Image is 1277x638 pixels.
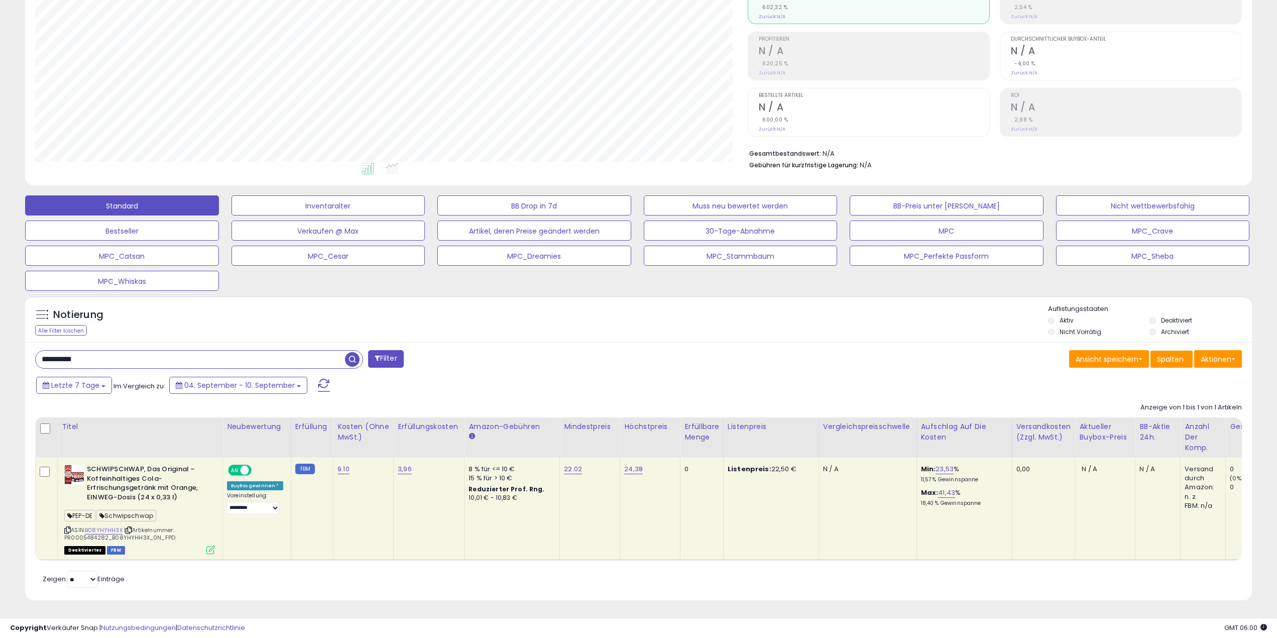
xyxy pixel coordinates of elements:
font: N / A [823,464,839,474]
font: MPC_Whiskas [98,276,146,286]
button: Ansicht speichern [1069,350,1149,368]
a: B08YHYHH3X [85,526,123,535]
font: N/A [860,160,872,170]
font: % [955,488,961,497]
a: 24,38 [624,464,643,474]
button: Aktionen [1194,350,1242,368]
font: AN [231,467,238,474]
font: 9.10 [337,464,350,474]
font: N/A [777,14,785,20]
font: N/A [777,126,785,132]
font: 602,32 % [762,4,787,11]
font: 30-Tage-Abnahme [706,226,775,236]
font: Deaktiviertes [68,548,101,553]
button: MPC_Catsan [25,246,219,266]
button: Filter [368,350,404,368]
font: Inventaralter [305,201,351,211]
font: MPC_Cesar [308,251,349,261]
font: -4,00 % [1014,60,1035,67]
font: Kosten (ohne MwSt.) [337,421,389,442]
button: MPC_Sheba [1056,246,1250,266]
button: 30-Tage-Abnahme [644,221,838,241]
font: Verkäufer Snap | [47,623,101,632]
font: Titel [62,421,78,432]
font: 0 [1230,464,1234,474]
font: N / A [1011,100,1035,114]
font: Copyright [10,623,47,632]
font: Zurück: [759,70,777,76]
a: Nutzungsbedingungen [101,623,176,632]
font: Aktiv [1060,316,1074,325]
font: Neubewertung [227,421,281,432]
font: Gebühren für kurzfristige Lagerung: [749,161,858,169]
font: PEP-DE [72,511,92,520]
font: Schwipschwap [104,511,153,520]
font: Nicht Vorrätig [1060,328,1101,336]
font: Profitieren [759,35,789,43]
font: N/A [777,70,785,76]
button: MPC_Dreamies [437,246,631,266]
font: MPC_Catsan [99,251,145,261]
font: Artikelnummer: PR0005484282_B08YHYHH3X_0N_FPD [64,526,175,541]
font: Anzahl der Komp. [1185,421,1209,453]
font: Zurück: [1011,70,1029,76]
font: Auflistungsstaaten: [1048,304,1110,313]
font: 0 [684,464,688,474]
font: N / A [1011,44,1035,58]
font: ROI [1011,91,1019,99]
font: GMT 06:00 [1224,623,1257,632]
font: Artikel, deren Preise geändert werden [469,226,600,236]
font: Notierung [53,307,103,322]
font: 24,38 [624,464,643,474]
font: FBM: n/a [1185,501,1212,510]
font: Höchstpreis [624,421,667,432]
a: 41,43 [938,488,955,498]
font: Voreinstellung: [227,492,267,499]
font: N / A [759,44,783,58]
span: 2025-09-18 06:52 GMT [1224,623,1267,632]
font: Max: [921,488,939,497]
font: Versand durch Amazon: n. z. [1185,464,1214,501]
font: Amazon-Gebühren [469,421,539,432]
font: Erfüllungskosten [398,421,458,432]
font: Ansicht speichern [1076,354,1138,364]
font: FBM [300,465,310,473]
font: 0 [1230,482,1234,492]
font: Zurück: [1011,14,1029,20]
font: N/A [1029,70,1037,76]
font: Zurück: [759,126,777,132]
font: Erfüllbare Menge [684,421,719,442]
button: MPC_Whiskas [25,271,219,291]
font: MPC [939,226,954,236]
font: 23,53 [936,464,954,474]
button: 04. September - 10. September [169,377,307,394]
font: 600,00 % [762,116,788,124]
font: N/A [1029,14,1037,20]
font: Deaktiviert [1161,316,1192,325]
font: 2,88 % [1014,116,1032,124]
font: Alle Filter löschen [38,327,84,335]
font: SCHWIPSCHWAP, Das Original – Koffeinhaltiges Cola-Erfrischungsgetränk mit Orange, EINWEG-Dosis (2... [87,464,198,502]
font: Aktionen [1201,354,1231,364]
a: Datenschutzrichtlinie [177,623,245,632]
a: 3,96 [398,464,412,474]
font: Listenpreis: [728,464,771,474]
font: Erfüllung [295,421,327,432]
font: Verkaufen @ Max [297,226,359,236]
font: Bestseller [105,226,139,236]
font: N/A [1029,126,1037,132]
font: Standard [106,201,138,211]
small: Amazon-Gebühren. [469,432,475,441]
font: Mindestpreis [564,421,610,432]
font: FBM [111,548,121,553]
font: MPC_Stammbaum [707,251,774,261]
font: Listenpreis [728,421,766,432]
font: BB Drop in 7d [511,201,557,211]
font: Zurück: [1011,126,1029,132]
font: 0,00 [1016,464,1030,474]
button: Bestseller [25,221,219,241]
font: BB-Aktie 24h. [1139,421,1170,442]
button: Standard [25,195,219,216]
